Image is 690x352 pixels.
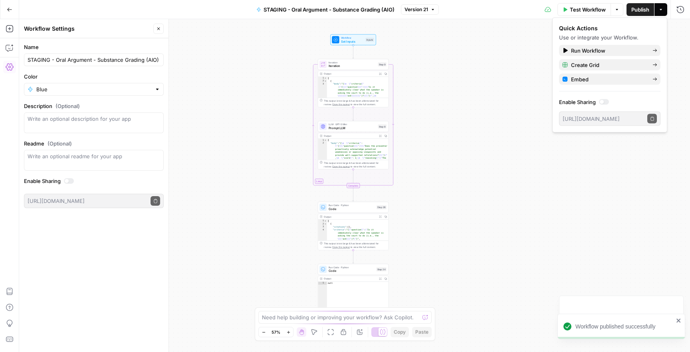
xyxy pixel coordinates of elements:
button: STAGING - Oral Argument - Substance Grading (AIO) [252,3,399,16]
span: Toggle code folding, rows 2 through 8 [324,222,327,225]
label: Color [24,73,164,81]
span: Copy [394,328,406,336]
div: This output is too large & has been abbreviated for review. to view the full content. [324,161,387,168]
div: WorkflowSet InputsInputs [318,34,389,45]
span: LLM · GPT-5 Mini [329,122,376,126]
span: Version 21 [404,6,428,13]
input: Untitled [28,56,160,64]
span: Copy the output [332,165,350,168]
button: Test Workflow [557,3,611,16]
span: Create Grid [571,61,646,69]
g: Edge from step_26 to step_24 [353,250,354,264]
div: 2 [318,80,327,83]
span: Iteration [329,61,376,64]
div: 1 [318,139,327,142]
div: Complete [347,183,360,188]
div: 1 [318,220,327,222]
div: 3 [318,226,327,228]
span: (Optional) [48,140,72,147]
span: Toggle code folding, rows 1 through 9 [324,220,327,222]
div: 2 [318,222,327,225]
span: Copy the output [332,246,350,249]
button: Publish [627,3,654,16]
label: Description [24,102,164,110]
span: Test Workflow [570,6,606,14]
span: STAGING - Oral Argument - Substance Grading (AIO) [264,6,395,14]
div: Output [324,134,376,138]
div: Step 9 [378,62,387,66]
button: Version 21 [401,4,439,15]
button: Copy [391,327,409,337]
div: Step 8 [378,124,387,128]
div: Output [324,277,376,280]
div: LoopIterationIterationStep 9Output[ { "body":"{\n\"criteria\" :\"{\\\"question\\\":\\\"Is it imme... [318,59,389,107]
div: Quick Actions [559,24,660,32]
span: Use or integrate your Workflow. [559,34,638,41]
span: Toggle code folding, rows 1 through 5 [324,77,327,79]
div: 1 [318,282,327,285]
div: LLM · GPT-5 MiniPrompt LLMStep 8Output{ "body":"{\n\"criteria\": \"{\\\"question\\\":\\\"Does the... [318,121,389,169]
div: Complete [318,183,389,188]
input: Blue [36,85,151,93]
span: Paste [415,328,428,336]
span: Publish [631,6,649,14]
div: Run Code · PythonCodeStep 26Output[ { "citations":[], "criteria":"{\"question\":\"Is it immediate... [318,202,389,250]
div: 3 [318,83,327,317]
span: Run Code · Python [329,203,375,207]
div: Inputs [365,38,374,42]
button: Paste [412,327,432,337]
div: Workflow Settings [24,25,151,33]
span: Iteration [329,64,376,68]
span: Code [329,206,375,211]
span: Toggle code folding, rows 1 through 3 [324,139,327,142]
div: Output [324,72,376,75]
span: (Optional) [56,102,80,110]
span: Workflow [341,36,364,39]
div: Step 24 [376,267,387,271]
div: 4 [318,228,327,240]
span: Toggle code folding, rows 2 through 4 [324,80,327,83]
label: Enable Sharing [559,98,660,106]
div: Workflow published successfully [575,323,674,330]
label: Readme [24,140,164,147]
span: Embed [571,75,646,83]
div: Step 26 [377,205,387,209]
button: close [676,317,682,324]
span: Run Code · Python [329,265,375,269]
span: Set Inputs [341,39,364,43]
div: Output [324,215,376,218]
span: Code [329,269,375,273]
div: This output is too large & has been abbreviated for review. to view the full content. [324,99,387,106]
span: Prompt LLM [329,126,376,130]
div: 1 [318,77,327,79]
span: Copy the output [332,103,350,106]
g: Edge from step_9 to step_8 [353,107,354,120]
div: This output is too large & has been abbreviated for review. to view the full content. [324,242,387,249]
label: Name [24,43,164,51]
g: Edge from start to step_9 [353,45,354,58]
g: Edge from step_9-iteration-end to step_26 [353,188,354,201]
span: 57% [272,329,280,335]
div: Run Code · PythonCodeStep 24Outputnull [318,264,389,312]
span: Run Workflow [571,47,646,55]
label: Enable Sharing [24,177,164,185]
